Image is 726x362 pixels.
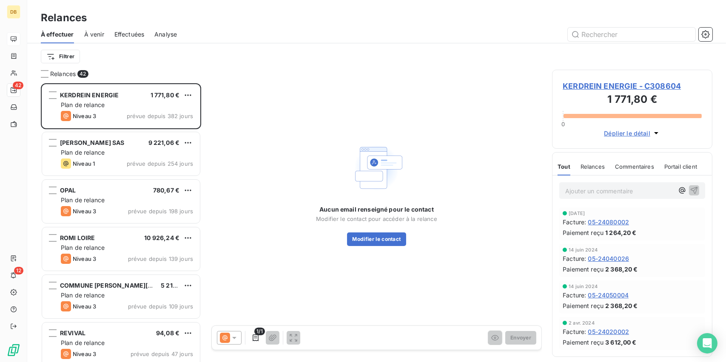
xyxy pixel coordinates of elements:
button: Modifier le contact [347,232,406,246]
span: À effectuer [41,30,74,39]
span: 1/1 [254,328,265,335]
button: Déplier le détail [601,128,663,138]
span: Plan de relance [61,101,105,108]
input: Rechercher [568,28,695,41]
span: Niveau 1 [73,160,95,167]
span: Paiement reçu [563,228,604,237]
span: 05-24040026 [588,254,629,263]
span: Relances [581,163,605,170]
span: 9 221,06 € [148,139,180,146]
span: Tout [558,163,570,170]
span: Facture : [563,218,586,226]
span: 12 [14,267,23,274]
button: Envoyer [505,331,536,345]
span: 14 juin 2024 [569,247,598,252]
span: Paiement reçu [563,301,604,310]
span: 3 612,00 € [605,338,637,347]
img: Empty state [350,141,404,195]
button: Filtrer [41,50,80,63]
span: Analyse [154,30,177,39]
img: Logo LeanPay [7,343,20,357]
span: Niveau 3 [73,351,96,357]
div: grid [41,83,201,362]
h3: 1 771,80 € [563,92,702,109]
div: DB [7,5,20,19]
span: Déplier le détail [604,129,650,138]
span: Niveau 3 [73,113,96,119]
span: Commentaires [615,163,654,170]
span: REVIVAL [60,329,85,337]
h3: Relances [41,10,87,25]
span: 1 771,80 € [151,91,180,99]
span: Niveau 3 [73,208,96,215]
span: À venir [84,30,104,39]
span: Plan de relance [61,291,105,299]
span: Plan de relance [61,149,105,156]
span: 94,08 € [156,329,179,337]
span: 0 [561,121,565,127]
span: 42 [77,70,88,78]
span: prévue depuis 109 jours [128,303,193,310]
span: 42 [13,82,23,89]
span: [PERSON_NAME] SAS [60,139,125,146]
span: ROMI LOIRE [60,234,95,241]
span: Niveau 3 [73,303,96,310]
span: prévue depuis 198 jours [128,208,193,215]
span: prévue depuis 47 jours [131,351,193,357]
span: 5 212,19 € [161,282,191,289]
span: prévue depuis 382 jours [127,113,193,119]
span: 05-24050004 [588,291,629,300]
span: 780,67 € [153,187,179,194]
span: 14 juin 2024 [569,284,598,289]
span: prévue depuis 139 jours [128,255,193,262]
span: Relances [50,70,76,78]
span: 05-24020002 [588,327,629,336]
span: Aucun email renseigné pour le contact [319,205,434,214]
span: Plan de relance [61,196,105,204]
span: Paiement reçu [563,265,604,274]
span: Paiement reçu [563,338,604,347]
span: Modifier le contact pour accéder à la relance [316,215,437,222]
span: Plan de relance [61,244,105,251]
span: 2 368,20 € [605,301,638,310]
span: 10 926,24 € [144,234,179,241]
span: 1 264,20 € [605,228,637,237]
span: Facture : [563,254,586,263]
span: 05-24080002 [588,218,629,226]
span: Facture : [563,291,586,300]
span: Facture : [563,327,586,336]
span: Niveau 3 [73,255,96,262]
span: [DATE] [569,211,585,216]
span: Portail client [664,163,697,170]
span: 2 368,20 € [605,265,638,274]
span: Effectuées [114,30,145,39]
span: COMMUNE [PERSON_NAME][GEOGRAPHIC_DATA] [60,282,209,289]
div: Open Intercom Messenger [697,333,717,354]
span: OPAL [60,187,76,194]
span: prévue depuis 254 jours [127,160,193,167]
span: 2 avr. 2024 [569,320,595,325]
span: Plan de relance [61,339,105,346]
span: KERDREIN ENERGIE - C308604 [563,80,702,92]
span: KERDREIN ENERGIE [60,91,119,99]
